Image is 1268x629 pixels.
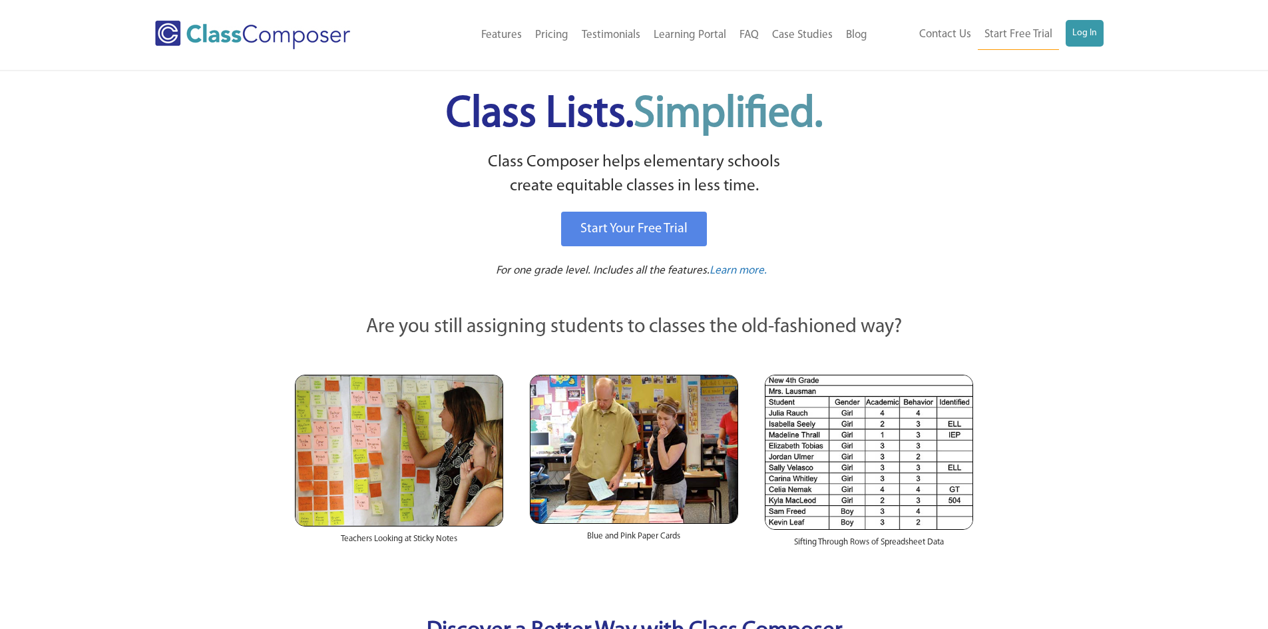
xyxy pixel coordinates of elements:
a: Features [475,21,528,50]
img: Spreadsheets [765,375,973,530]
span: For one grade level. Includes all the features. [496,265,710,276]
span: Simplified. [634,93,823,136]
a: Blog [839,21,874,50]
a: Contact Us [913,20,978,49]
div: Teachers Looking at Sticky Notes [295,526,503,558]
a: Case Studies [765,21,839,50]
a: Log In [1066,20,1104,47]
img: Class Composer [155,21,350,49]
img: Teachers Looking at Sticky Notes [295,375,503,526]
p: Are you still assigning students to classes the old-fashioned way? [295,313,974,342]
span: Start Your Free Trial [580,222,688,236]
a: Learn more. [710,263,767,280]
a: Start Free Trial [978,20,1059,50]
img: Blue and Pink Paper Cards [530,375,738,523]
span: Class Lists. [446,93,823,136]
p: Class Composer helps elementary schools create equitable classes in less time. [293,150,976,199]
a: Testimonials [575,21,647,50]
a: Start Your Free Trial [561,212,707,246]
nav: Header Menu [405,21,874,50]
a: Pricing [528,21,575,50]
div: Blue and Pink Paper Cards [530,524,738,556]
nav: Header Menu [874,20,1104,50]
a: FAQ [733,21,765,50]
div: Sifting Through Rows of Spreadsheet Data [765,530,973,562]
span: Learn more. [710,265,767,276]
a: Learning Portal [647,21,733,50]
